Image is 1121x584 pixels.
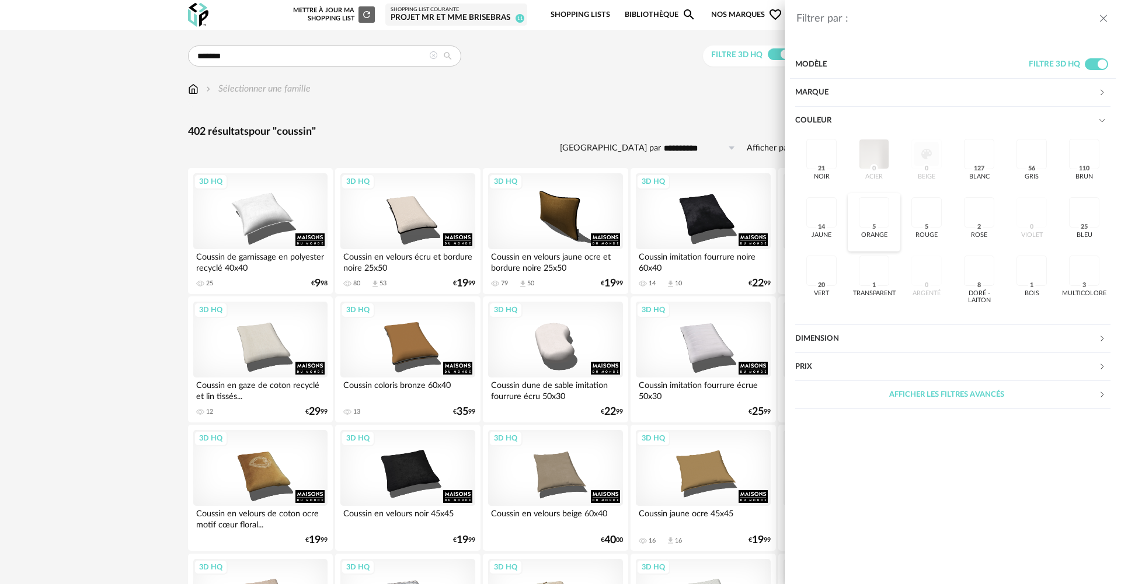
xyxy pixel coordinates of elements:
span: 127 [972,164,987,173]
div: transparent [853,290,896,298]
div: Couleur [795,107,1098,135]
div: Prix [795,353,1098,381]
span: 20 [816,281,827,290]
div: Couleur [795,107,1110,135]
div: blanc [969,173,990,181]
span: 21 [816,164,827,173]
span: 2 [976,222,983,232]
div: orange [861,232,887,239]
span: Filtre 3D HQ [1029,60,1080,68]
div: rouge [915,232,938,239]
span: 25 [1079,222,1090,232]
span: 110 [1077,164,1092,173]
div: multicolore [1062,290,1106,298]
div: rose [971,232,987,239]
div: Prix [795,353,1110,381]
span: 5 [923,222,931,232]
div: gris [1025,173,1039,181]
button: close drawer [1098,12,1109,27]
div: bleu [1077,232,1092,239]
div: Marque [795,79,1110,107]
span: 3 [1081,281,1088,290]
span: 5 [871,222,878,232]
div: Modèle [795,51,1029,79]
div: Afficher les filtres avancés [795,381,1098,409]
div: bois [1025,290,1039,298]
span: 8 [976,281,983,290]
div: Filtrer par : [796,12,1098,26]
div: Couleur [795,135,1110,325]
span: 14 [816,222,827,232]
div: Dimension [795,325,1110,353]
div: Afficher les filtres avancés [795,381,1110,409]
span: 1 [871,281,878,290]
span: 1 [1028,281,1036,290]
div: brun [1075,173,1093,181]
span: 56 [1026,164,1038,173]
div: Dimension [795,325,1098,353]
div: Marque [795,79,1098,107]
div: noir [814,173,830,181]
div: doré - laiton [957,290,1002,305]
div: jaune [812,232,831,239]
div: vert [814,290,829,298]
